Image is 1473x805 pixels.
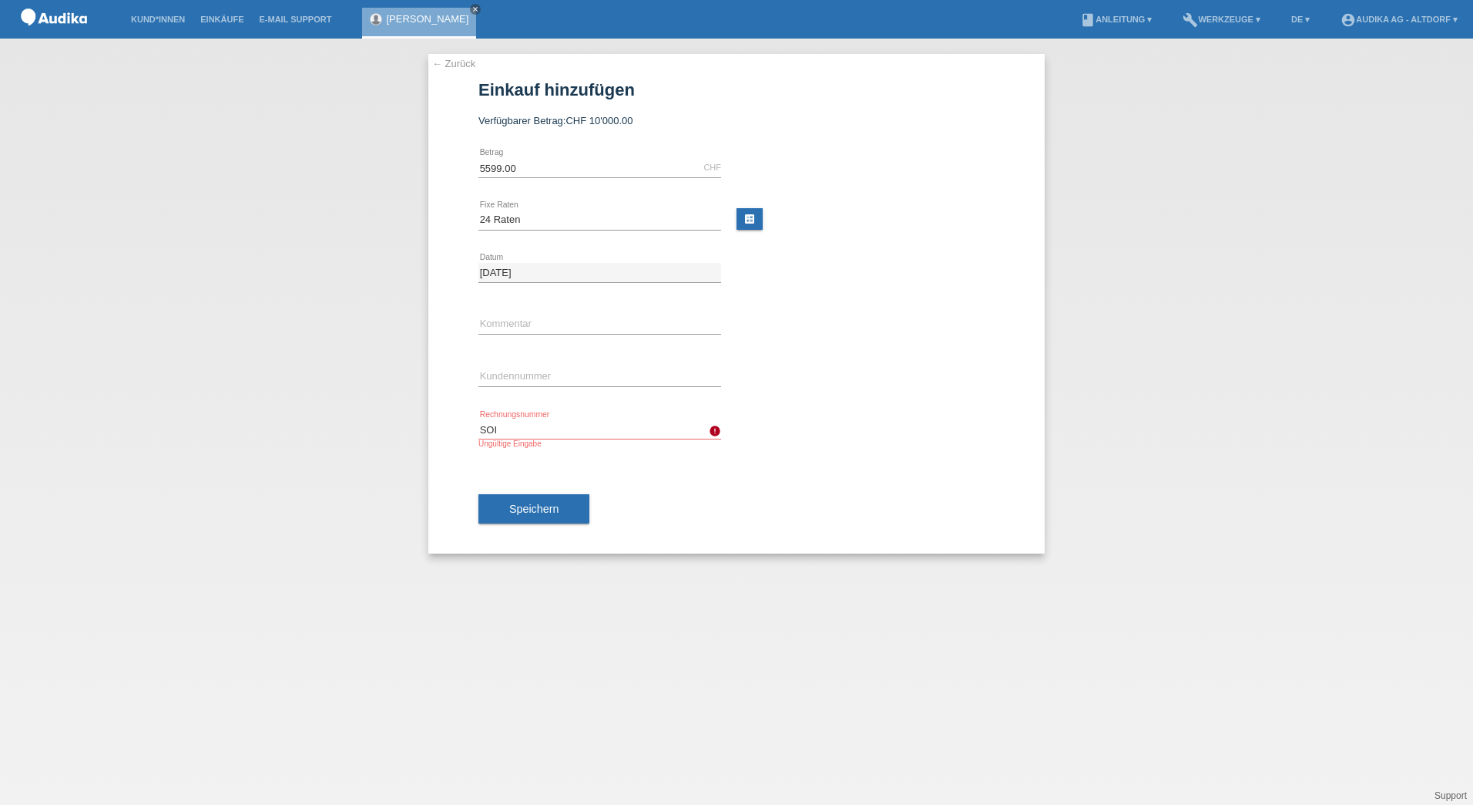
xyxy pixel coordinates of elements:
a: Support [1434,790,1467,801]
span: Speichern [509,503,559,515]
i: error [709,425,721,437]
i: book [1080,12,1096,28]
a: [PERSON_NAME] [386,13,468,25]
div: Ungültige Eingabe [478,440,721,448]
span: CHF 10'000.00 [565,115,632,126]
a: Einkäufe [193,15,251,24]
a: buildWerkzeuge ▾ [1175,15,1268,24]
div: Verfügbarer Betrag: [478,115,995,126]
i: account_circle [1340,12,1356,28]
button: Speichern [478,494,589,524]
i: close [471,5,479,13]
a: calculate [736,208,763,230]
a: DE ▾ [1283,15,1317,24]
a: close [470,4,481,15]
a: bookAnleitung ▾ [1072,15,1159,24]
a: ← Zurück [432,58,475,69]
a: Kund*innen [123,15,193,24]
i: calculate [743,213,756,225]
a: POS — MF Group [15,30,92,42]
i: build [1183,12,1198,28]
a: account_circleAudika AG - Altdorf ▾ [1333,15,1465,24]
div: CHF [703,163,721,172]
h1: Einkauf hinzufügen [478,80,995,99]
a: E-Mail Support [252,15,340,24]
